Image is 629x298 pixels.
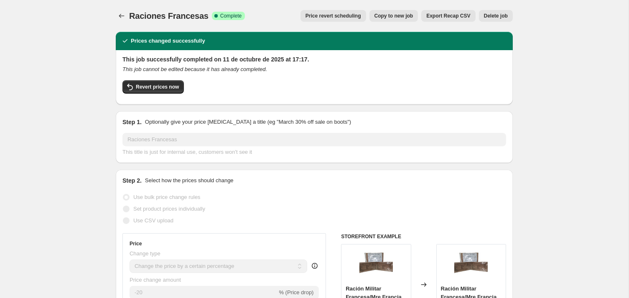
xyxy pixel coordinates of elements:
span: Set product prices individually [133,206,205,212]
h2: Step 2. [122,176,142,185]
span: Change type [130,250,160,257]
button: Revert prices now [122,80,184,94]
span: Raciones Francesas [129,11,209,20]
p: Select how the prices should change [145,176,234,185]
span: Revert prices now [136,84,179,90]
span: % (Price drop) [279,289,313,295]
button: Price revert scheduling [300,10,366,22]
i: This job cannot be edited because it has already completed. [122,66,267,72]
span: Use bulk price change rules [133,194,200,200]
span: Copy to new job [374,13,413,19]
h3: Price [130,240,142,247]
button: Export Recap CSV [421,10,475,22]
img: RACION_FRANCESA_PRINCIPAL_80x.jpg [359,249,393,282]
button: Price change jobs [116,10,127,22]
img: RACION_FRANCESA_PRINCIPAL_80x.jpg [454,249,488,282]
h6: STOREFRONT EXAMPLE [341,233,506,240]
div: help [311,262,319,270]
input: 30% off holiday sale [122,133,506,146]
button: Copy to new job [369,10,418,22]
span: Export Recap CSV [426,13,470,19]
h2: This job successfully completed on 11 de octubre de 2025 at 17:17. [122,55,506,64]
span: This title is just for internal use, customers won't see it [122,149,252,155]
p: Optionally give your price [MEDICAL_DATA] a title (eg "March 30% off sale on boots") [145,118,351,126]
h2: Prices changed successfully [131,37,205,45]
h2: Step 1. [122,118,142,126]
span: Price change amount [130,277,181,283]
span: Price revert scheduling [306,13,361,19]
span: Complete [220,13,242,19]
span: Delete job [484,13,508,19]
span: Use CSV upload [133,217,173,224]
button: Delete job [479,10,513,22]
